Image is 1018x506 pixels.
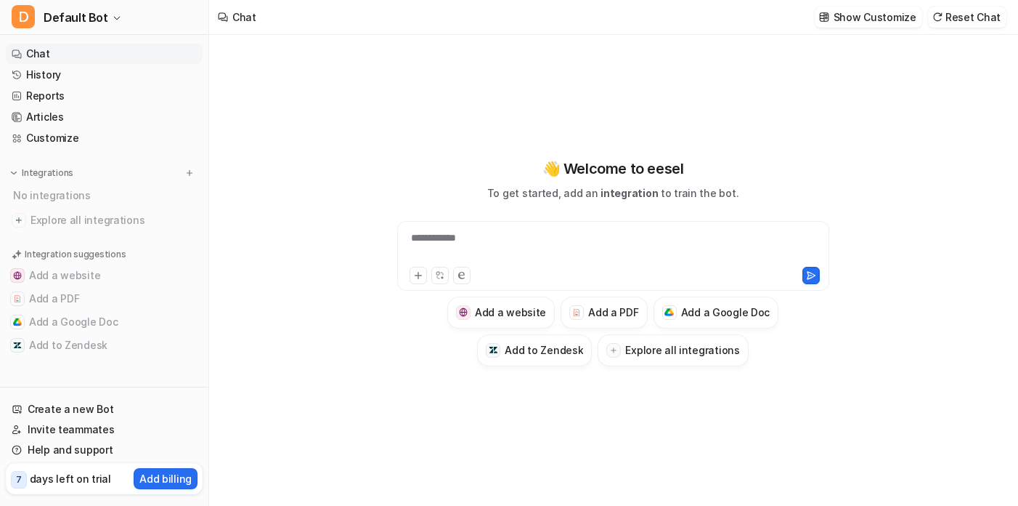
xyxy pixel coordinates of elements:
h3: Explore all integrations [625,342,739,358]
a: Explore all integrations [6,210,203,230]
img: Add a PDF [13,294,22,303]
img: Add a Google Doc [664,308,674,317]
img: Add to Zendesk [489,345,498,355]
span: D [12,5,35,28]
span: integration [600,187,658,199]
h3: Add a website [475,305,546,320]
button: Add a Google DocAdd a Google Doc [653,297,779,329]
h3: Add to Zendesk [505,342,583,358]
img: expand menu [9,168,19,178]
button: Show Customize [815,7,922,28]
p: To get started, add an to train the bot. [487,185,738,201]
img: menu_add.svg [184,168,195,178]
a: Chat [6,44,203,64]
div: Chat [232,9,256,25]
img: Add a PDF [572,308,582,317]
button: Add a websiteAdd a website [447,297,555,329]
button: Add to ZendeskAdd to Zendesk [6,334,203,357]
img: Add a website [459,308,468,317]
img: Add to Zendesk [13,341,22,350]
img: Add a website [13,271,22,280]
button: Add a websiteAdd a website [6,264,203,287]
p: 7 [16,473,22,486]
img: reset [932,12,942,23]
a: History [6,65,203,85]
img: Add a Google Doc [13,318,22,326]
button: Add billing [134,468,198,489]
p: Integrations [22,167,73,179]
button: Explore all integrations [598,334,748,366]
p: 👋 Welcome to eesel [542,158,684,180]
p: days left on trial [30,471,111,486]
a: Articles [6,107,203,127]
div: No integrations [9,183,203,207]
p: Integration suggestions [25,248,126,261]
button: Add a PDFAdd a PDF [561,297,647,329]
button: Integrations [6,166,78,180]
h3: Add a Google Doc [681,305,770,320]
a: Invite teammates [6,419,203,440]
span: Default Bot [44,7,108,28]
a: Reports [6,86,203,106]
h3: Add a PDF [588,305,638,320]
p: Add billing [139,471,192,486]
button: Add a PDFAdd a PDF [6,287,203,310]
p: Show Customize [834,9,916,25]
a: Help and support [6,440,203,460]
a: Customize [6,128,203,148]
img: customize [819,12,829,23]
span: Explore all integrations [30,209,197,232]
button: Reset Chat [928,7,1006,28]
a: Create a new Bot [6,399,203,419]
button: Add to ZendeskAdd to Zendesk [477,334,592,366]
img: explore all integrations [12,213,26,228]
button: Add a Google DocAdd a Google Doc [6,310,203,334]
